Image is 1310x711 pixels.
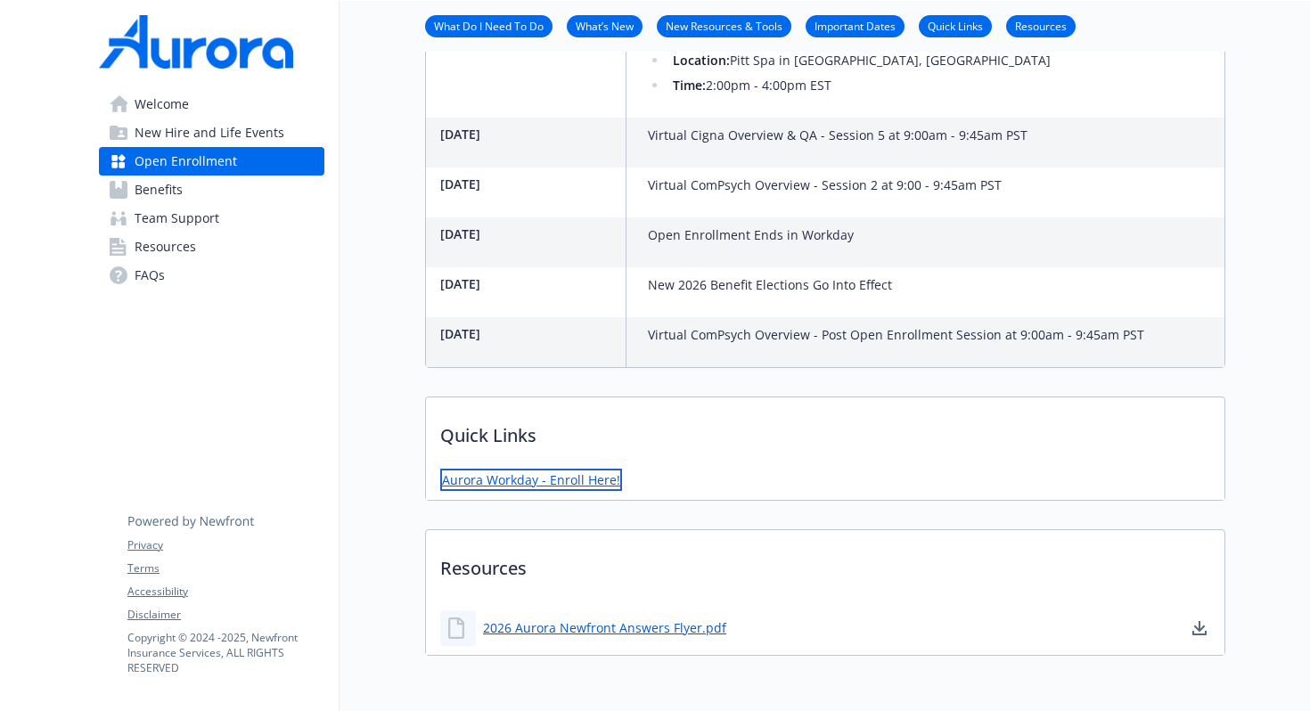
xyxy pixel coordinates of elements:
[99,90,324,118] a: Welcome
[99,176,324,204] a: Benefits
[99,261,324,290] a: FAQs
[648,125,1028,146] p: Virtual Cigna Overview & QA - Session 5 at 9:00am - 9:45am PST
[440,274,618,293] p: [DATE]
[657,17,791,34] a: New Resources & Tools
[135,118,284,147] span: New Hire and Life Events
[567,17,643,34] a: What’s New
[483,618,726,637] a: 2026 Aurora Newfront Answers Flyer.pdf
[426,397,1224,463] p: Quick Links
[667,75,1051,96] li: 2:00pm - 4:00pm EST
[135,261,165,290] span: FAQs
[135,176,183,204] span: Benefits
[440,225,618,243] p: [DATE]
[673,52,730,69] strong: Location:
[99,233,324,261] a: Resources
[648,274,892,296] p: New 2026 Benefit Elections Go Into Effect
[919,17,992,34] a: Quick Links
[135,204,219,233] span: Team Support
[648,324,1144,346] p: Virtual ComPsych Overview - Post Open Enrollment Session at 9:00am - 9:45am PST
[440,175,618,193] p: [DATE]
[99,147,324,176] a: Open Enrollment
[127,630,323,675] p: Copyright © 2024 - 2025 , Newfront Insurance Services, ALL RIGHTS RESERVED
[425,17,553,34] a: What Do I Need To Do
[806,17,905,34] a: Important Dates
[426,530,1224,596] p: Resources
[127,607,323,623] a: Disclaimer
[673,77,706,94] strong: Time:
[135,233,196,261] span: Resources
[440,125,618,143] p: [DATE]
[99,204,324,233] a: Team Support
[127,584,323,600] a: Accessibility
[648,225,854,246] p: Open Enrollment Ends in Workday
[667,50,1051,71] li: Pitt Spa in [GEOGRAPHIC_DATA], [GEOGRAPHIC_DATA]
[1006,17,1076,34] a: Resources
[127,560,323,576] a: Terms
[135,147,237,176] span: Open Enrollment
[127,537,323,553] a: Privacy
[440,469,622,491] a: Aurora Workday - Enroll Here!
[1189,617,1210,639] a: download document
[440,324,618,343] p: [DATE]
[99,118,324,147] a: New Hire and Life Events
[648,175,1002,196] p: Virtual ComPsych Overview - Session 2 at 9:00 - 9:45am PST
[135,90,189,118] span: Welcome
